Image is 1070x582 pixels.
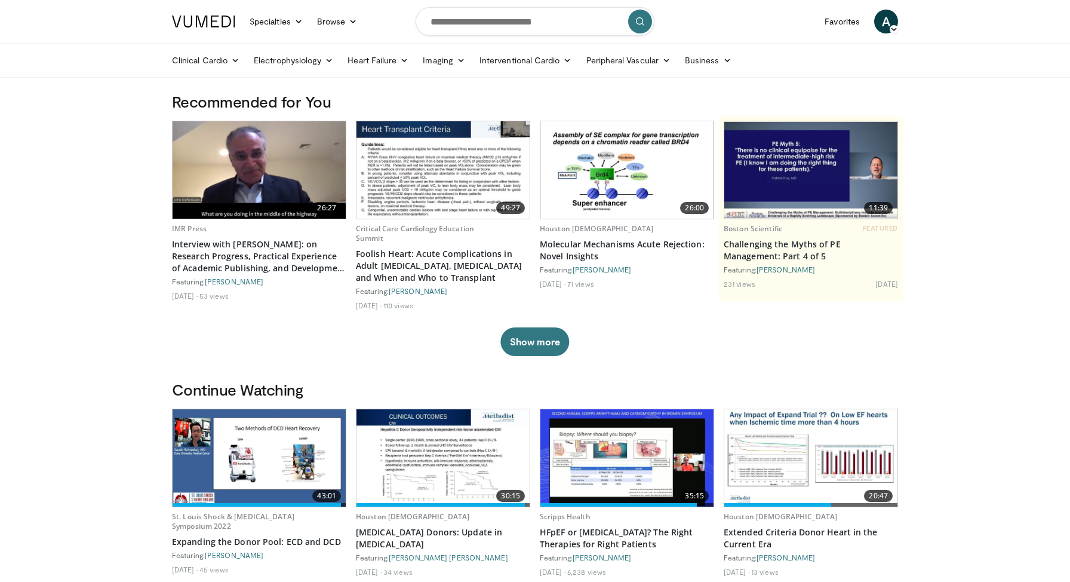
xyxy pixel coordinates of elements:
a: Interventional Cardio [472,48,579,72]
li: [DATE] [875,279,898,289]
a: Browse [310,10,365,33]
div: Featuring: [540,265,714,274]
a: [PERSON_NAME] [757,553,815,562]
a: 20:47 [724,409,897,507]
a: Interview with [PERSON_NAME]: on Research Progress, Practical Experience of Academic Publishing, ... [172,238,346,274]
img: 93137452-b97c-49b4-b0cd-56e7e3ff7e47.620x360_q85_upscale.jpg [356,409,530,507]
a: Challenging the Myths of PE Management: Part 4 of 5 [724,238,898,262]
img: ba77acc2-1896-4826-b178-8180ec131f06.620x360_q85_upscale.jpg [356,121,530,219]
div: Featuring: [724,265,898,274]
a: HFpEF or [MEDICAL_DATA]? The Right Therapies for Right Patients [540,526,714,550]
div: Featuring: [356,286,530,296]
a: Houston [DEMOGRAPHIC_DATA] [356,511,469,522]
li: 45 views [199,565,229,574]
a: St. Louis Shock & [MEDICAL_DATA] Symposium 2022 [172,511,294,531]
a: 26:27 [173,121,346,219]
a: 35:15 [540,409,714,507]
a: Specialties [242,10,310,33]
a: [MEDICAL_DATA] Donors: Update in [MEDICAL_DATA] [356,526,530,550]
img: eb0ae91d-ddb3-4c90-bd1a-924e626dcc88.620x360_q85_upscale.jpg [173,121,346,219]
a: IMR Press [172,223,207,234]
a: Molecular Mechanisms Acute Rejection: Novel Insights [540,238,714,262]
span: 30:15 [496,490,525,502]
a: 26:00 [540,121,714,219]
a: Expanding the Donor Pool: ECD and DCD [172,536,346,548]
a: 43:01 [173,409,346,507]
li: [DATE] [540,567,565,577]
a: [PERSON_NAME] [573,553,631,562]
img: 80bd1f73-ad5c-47b6-9683-da18e973b24a.620x360_q85_upscale.jpg [541,121,714,219]
a: Boston Scientific [724,223,782,234]
img: 408d75c7-84d2-4572-88f4-ed40542462e1.620x360_q85_upscale.jpg [173,409,346,507]
a: [PERSON_NAME] [205,277,263,286]
a: Imaging [416,48,472,72]
a: [PERSON_NAME] [205,551,263,559]
span: 43:01 [312,490,341,502]
img: 8cbf7fb2-f349-44fc-81e3-be652815f8a0.620x360_q85_upscale.jpg [724,409,897,507]
li: 34 views [383,567,413,577]
span: 49:27 [496,202,525,214]
li: [DATE] [356,301,382,310]
a: [PERSON_NAME] [757,265,815,274]
span: 26:27 [312,202,341,214]
a: [PERSON_NAME] [PERSON_NAME] [389,553,508,562]
a: 30:15 [356,409,530,507]
span: FEATURED [863,224,898,232]
h3: Continue Watching [172,380,898,399]
a: Heart Failure [340,48,416,72]
img: d5b042fb-44bd-4213-87e0-b0808e5010e8.620x360_q85_upscale.jpg [724,122,897,218]
li: 110 views [383,301,413,310]
img: dfd7e8cb-3665-484f-96d9-fe431be1631d.620x360_q85_upscale.jpg [540,409,714,507]
a: Peripheral Vascular [579,48,678,72]
li: [DATE] [172,291,198,301]
span: 11:39 [864,202,893,214]
img: VuMedi Logo [172,16,235,27]
li: 6,238 views [567,567,606,577]
span: 20:47 [864,490,893,502]
li: [DATE] [172,565,198,574]
button: Show more [500,327,569,356]
a: Foolish Heart: Acute Complications in Adult [MEDICAL_DATA], [MEDICAL_DATA] and When and Who to Tr... [356,248,530,284]
li: 231 views [724,279,755,289]
a: Scripps Health [540,511,591,522]
li: [DATE] [540,279,565,289]
span: 35:15 [680,490,709,502]
li: 71 views [567,279,594,289]
a: Houston [DEMOGRAPHIC_DATA] [724,511,837,522]
div: Featuring: [724,553,898,562]
h3: Recommended for You [172,92,898,111]
a: 49:27 [356,121,530,219]
div: Featuring: [172,277,346,286]
a: [PERSON_NAME] [573,265,631,274]
input: Search topics, interventions [416,7,654,36]
li: 53 views [199,291,229,301]
a: A [874,10,898,33]
a: Clinical Cardio [165,48,247,72]
a: Business [678,48,739,72]
li: [DATE] [356,567,382,577]
a: Electrophysiology [247,48,340,72]
div: Featuring: [356,553,530,562]
a: Critical Care Cardiology Education Summit [356,223,474,243]
a: [PERSON_NAME] [389,287,447,295]
div: Featuring: [540,553,714,562]
li: [DATE] [724,567,749,577]
a: Favorites [817,10,867,33]
li: 13 views [751,567,779,577]
a: Houston [DEMOGRAPHIC_DATA] [540,223,653,234]
div: Featuring: [172,550,346,560]
span: 26:00 [680,202,709,214]
a: Extended Criteria Donor Heart in the Current Era [724,526,898,550]
a: 11:39 [724,121,897,219]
